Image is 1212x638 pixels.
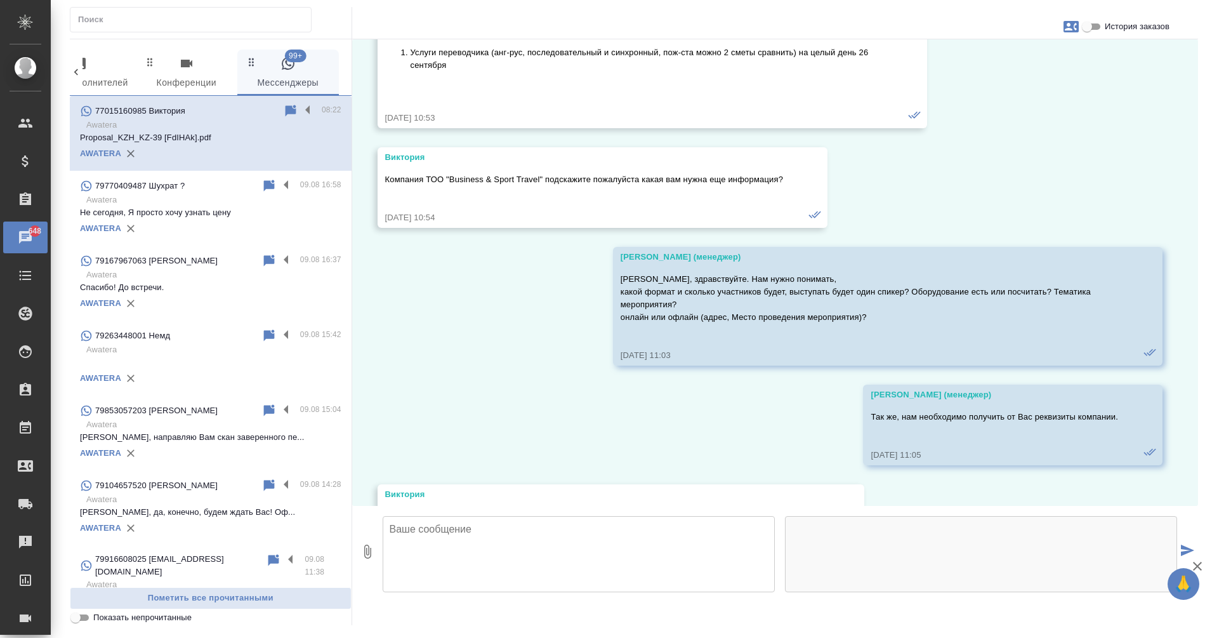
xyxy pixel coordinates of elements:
[70,96,352,171] div: 77015160985 Виктория08:22AwateraProposal_KZH_KZ-39 [FdIHAk].pdfAWATERA
[261,178,277,194] div: Пометить непрочитанным
[70,171,352,246] div: 79770409487 Шухрат ?09.08 16:58AwateraНе сегодня, Я просто хочу узнать ценуAWATERA
[80,223,121,233] a: AWATERA
[385,211,784,224] div: [DATE] 10:54
[70,395,352,470] div: 79853057203 [PERSON_NAME]09.08 15:04Awatera[PERSON_NAME], направляю Вам скан заверенного пе...AWA...
[86,269,341,281] p: Awatera
[95,180,185,192] p: 79770409487 Шухрат ?
[86,493,341,506] p: Awatera
[121,369,140,388] button: Удалить привязку
[86,343,341,356] p: Awatera
[21,225,49,237] span: 648
[95,105,185,117] p: 77015160985 Виктория
[70,587,352,609] button: Пометить все прочитанными
[77,591,345,606] span: Пометить все прочитанными
[95,329,170,342] p: 79263448001 Немд
[871,411,1118,423] p: Так же, нам необходимо получить от Вас реквизиты компании.
[80,281,341,294] p: Спасибо! До встречи.
[300,328,341,341] p: 09.08 15:42
[385,112,883,124] div: [DATE] 10:53
[80,431,341,444] p: [PERSON_NAME], направляю Вам скан заверенного пе...
[80,298,121,308] a: AWATERA
[871,389,1118,401] div: [PERSON_NAME] (менеджер)
[80,373,121,383] a: AWATERA
[121,219,140,238] button: Удалить привязку
[86,194,341,206] p: Awatera
[95,553,266,578] p: 79916608025 [EMAIL_ADDRESS][DOMAIN_NAME]
[621,251,1118,263] div: [PERSON_NAME] (менеджер)
[80,523,121,533] a: AWATERA
[621,273,1118,324] p: [PERSON_NAME], здравствуйте. Нам нужно понимать, какой формат и сколько участников будет, выступа...
[143,56,230,91] span: Конференции
[78,11,311,29] input: Поиск
[246,56,258,68] svg: Зажми и перетащи, чтобы поменять порядок вкладок
[80,506,341,519] p: [PERSON_NAME], да, конечно, будем ждать Вас! Оф...
[70,470,352,545] div: 79104657520 [PERSON_NAME]09.08 14:28Awatera[PERSON_NAME], да, конечно, будем ждать Вас! Оф...AWATERA
[871,449,1118,462] div: [DATE] 11:05
[121,144,140,163] button: Удалить привязку
[1056,11,1086,42] button: Заявки
[121,519,140,538] button: Удалить привязку
[621,349,1118,362] div: [DATE] 11:03
[385,173,784,186] p: Компания ТОО "Business & Sport Travel" подскажите пожалуйста какая вам нужна еще информация?
[80,149,121,158] a: AWATERA
[1173,571,1194,597] span: 🙏
[80,206,341,219] p: Не сегодня, Я просто хочу узнать цену
[285,50,306,62] span: 99+
[411,46,883,72] li: Услуги переводчика (анг-рус, последовательный и синхронный, пож-ста можно 2 сметы сравнить) на це...
[266,553,281,568] div: Пометить непрочитанным
[300,253,341,266] p: 09.08 16:37
[86,418,341,431] p: Awatera
[385,488,820,501] div: Виктория
[95,255,218,267] p: 79167967063 [PERSON_NAME]
[95,479,218,492] p: 79104657520 [PERSON_NAME]
[70,545,352,611] div: 79916608025 [EMAIL_ADDRESS][DOMAIN_NAME]09.08 11:38AwateraНет, никто не требует, это как бы подск...
[305,553,341,578] p: 09.08 11:38
[261,253,277,269] div: Пометить непрочитанным
[80,131,341,144] p: Proposal_KZH_KZ-39 [FdIHAk].pdf
[300,478,341,491] p: 09.08 14:28
[86,578,341,591] p: Awatera
[144,56,156,68] svg: Зажми и перетащи, чтобы поменять порядок вкладок
[385,151,784,164] div: Виктория
[95,404,218,417] p: 79853057203 [PERSON_NAME]
[86,119,341,131] p: Awatera
[1105,20,1169,33] span: История заказов
[245,56,331,91] span: Мессенджеры
[3,222,48,253] a: 648
[300,403,341,416] p: 09.08 15:04
[70,321,352,395] div: 79263448001 Немд09.08 15:42AwateraAWATERA
[121,444,140,463] button: Удалить привязку
[93,611,192,624] span: Показать непрочитанные
[322,103,341,116] p: 08:22
[121,294,140,313] button: Удалить привязку
[80,448,121,458] a: AWATERA
[261,478,277,493] div: Пометить непрочитанным
[1168,568,1199,600] button: 🙏
[300,178,341,191] p: 09.08 16:58
[70,246,352,321] div: 79167967063 [PERSON_NAME]09.08 16:37AwateraСпасибо! До встречи.AWATERA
